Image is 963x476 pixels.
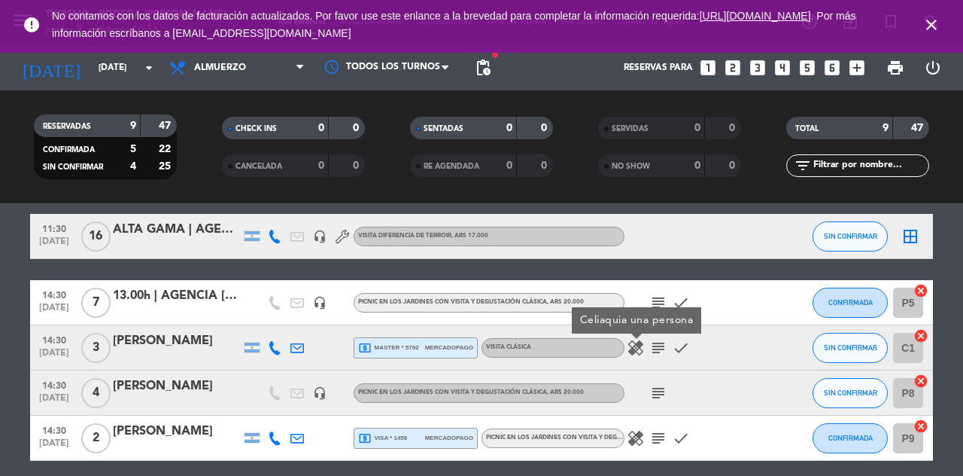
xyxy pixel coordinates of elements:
[822,58,842,78] i: looks_6
[35,285,73,303] span: 14:30
[922,16,940,34] i: close
[882,123,889,133] strong: 9
[35,348,73,365] span: [DATE]
[812,157,928,174] input: Filtrar por nombre...
[486,344,531,350] span: VISITA CLÁSICA
[358,389,584,395] span: PICNIC EN LOS JARDINES CON VISITA Y DEGUSTACIÓN CLÁSICA
[914,45,952,90] div: LOG OUT
[797,58,817,78] i: looks_5
[358,299,584,305] span: PICNIC EN LOS JARDINES CON VISITA Y DEGUSTACIÓN CLÁSICA
[113,377,241,396] div: [PERSON_NAME]
[81,378,111,408] span: 4
[113,331,241,351] div: [PERSON_NAME]
[11,51,91,84] i: [DATE]
[52,10,855,39] span: No contamos con los datos de facturación actualizados. Por favor use este enlance a la brevedad p...
[358,341,419,355] span: master * 5792
[698,58,718,78] i: looks_one
[140,59,158,77] i: arrow_drop_down
[794,157,812,175] i: filter_list
[52,10,855,39] a: . Por más información escríbanos a [EMAIL_ADDRESS][DOMAIN_NAME]
[572,307,701,334] div: Celiaquia una persona
[729,160,738,171] strong: 0
[649,294,667,312] i: subject
[358,432,372,445] i: local_atm
[541,123,550,133] strong: 0
[813,221,888,252] button: SIN CONFIRMAR
[847,58,867,78] i: add_box
[81,423,111,453] span: 2
[624,63,693,73] span: Reservas para
[159,161,174,172] strong: 25
[491,50,500,59] span: fiber_manual_record
[541,160,550,171] strong: 0
[81,288,111,318] span: 7
[773,58,792,78] i: looks_4
[913,419,928,434] i: cancel
[235,163,282,170] span: CANCELADA
[694,160,700,171] strong: 0
[627,429,645,447] i: healing
[672,339,690,357] i: check
[486,435,675,441] span: PICNIC EN LOS JARDINES CON VISITA Y DEGUSTACIÓN CLÁSICA
[35,236,73,254] span: [DATE]
[35,376,73,393] span: 14:30
[353,160,362,171] strong: 0
[672,294,690,312] i: check
[748,58,767,78] i: looks_3
[23,16,41,34] i: error
[424,125,463,133] span: SENTADAS
[813,288,888,318] button: CONFIRMADA
[35,331,73,348] span: 14:30
[901,227,919,246] i: border_all
[43,146,95,154] span: CONFIRMADA
[313,386,327,400] i: headset_mic
[113,220,241,240] div: ALTA GAMA | AGENCIA NEW HARVEST
[425,343,473,352] span: mercadopago
[913,328,928,343] i: cancel
[43,123,91,130] span: RESERVADAS
[358,341,372,355] i: local_atm
[313,296,327,310] i: headset_mic
[235,125,277,133] span: CHECK INS
[813,423,888,453] button: CONFIRMADA
[547,299,584,305] span: , ARS 20.000
[824,343,877,352] span: SIN CONFIRMAR
[547,389,584,395] span: , ARS 20.000
[358,233,488,239] span: VISITA DIFERENCIA DE TERROIR
[649,384,667,402] i: subject
[886,59,904,77] span: print
[35,303,73,320] span: [DATE]
[130,161,136,172] strong: 4
[35,421,73,438] span: 14:30
[506,160,512,171] strong: 0
[425,433,473,443] span: mercadopago
[795,125,819,133] span: TOTAL
[924,59,942,77] i: power_settings_new
[113,422,241,441] div: [PERSON_NAME]
[813,333,888,363] button: SIN CONFIRMAR
[318,160,324,171] strong: 0
[159,121,174,131] strong: 47
[159,144,174,154] strong: 22
[35,393,73,410] span: [DATE]
[694,123,700,133] strong: 0
[700,10,811,22] a: [URL][DOMAIN_NAME]
[824,389,877,397] span: SIN CONFIRMAR
[353,123,362,133] strong: 0
[813,378,888,408] button: SIN CONFIRMAR
[612,125,649,133] span: SERVIDAS
[911,123,926,133] strong: 47
[474,59,492,77] span: pending_actions
[130,121,136,131] strong: 9
[81,221,111,252] span: 16
[649,339,667,357] i: subject
[913,283,928,298] i: cancel
[913,374,928,389] i: cancel
[723,58,743,78] i: looks_two
[828,298,873,307] span: CONFIRMADA
[451,233,488,239] span: , ARS 17.000
[194,63,246,73] span: Almuerzo
[43,163,103,171] span: SIN CONFIRMAR
[672,429,690,447] i: check
[506,123,512,133] strong: 0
